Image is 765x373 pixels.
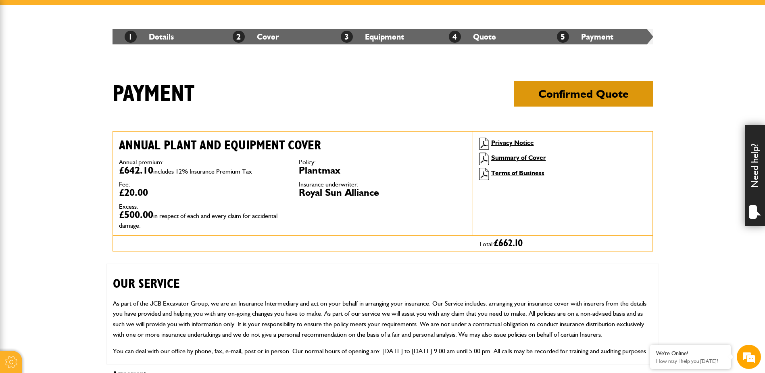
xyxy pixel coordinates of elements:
span: 2 [233,31,245,43]
a: 4Quote [449,32,496,42]
dt: Annual premium: [119,159,287,166]
span: includes 12% Insurance Premium Tax [153,168,252,175]
em: Start Chat [110,249,146,260]
h1: Payment [113,81,653,119]
span: 3 [341,31,353,43]
dt: Policy: [299,159,467,166]
dt: Excess: [119,203,287,210]
p: As part of the JCB Excavator Group, we are an Insurance Intermediary and act on your behalf in ar... [113,298,652,339]
dd: £500.00 [119,210,287,229]
span: 4 [449,31,461,43]
a: 3Equipment [341,32,404,42]
dd: £642.10 [119,166,287,175]
li: Payment [545,29,653,44]
dd: Royal Sun Alliance [299,188,467,197]
dd: Plantmax [299,166,467,175]
div: Minimize live chat window [132,4,152,23]
input: Enter your last name [10,75,147,92]
img: d_20077148190_company_1631870298795_20077148190 [14,45,34,56]
dt: Fee: [119,181,287,188]
a: 2Cover [233,32,279,42]
dt: Insurance underwriter: [299,181,467,188]
dd: £20.00 [119,188,287,197]
span: 5 [557,31,569,43]
span: £ [494,239,523,248]
a: 1Details [125,32,174,42]
span: in respect of each and every claim for accidental damage. [119,212,277,229]
div: We're Online! [656,350,725,357]
a: Summary of Cover [491,154,546,161]
span: 1 [125,31,137,43]
a: Privacy Notice [491,139,534,147]
h2: Annual plant and equipment cover [119,138,467,153]
input: Enter your email address [10,98,147,116]
input: Enter your phone number [10,122,147,140]
span: 662.10 [498,239,523,248]
button: Confirmed Quote [514,81,653,107]
div: Need help? [745,125,765,226]
div: Total: [473,236,652,251]
p: You can deal with our office by phone, fax, e-mail, post or in person. Our normal hours of openin... [113,346,652,356]
a: Terms of Business [491,169,544,177]
h2: OUR SERVICE [113,264,652,291]
div: Chat with us now [42,45,135,56]
textarea: Type your message and hit 'Enter' [10,146,147,242]
p: How may I help you today? [656,358,725,364]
